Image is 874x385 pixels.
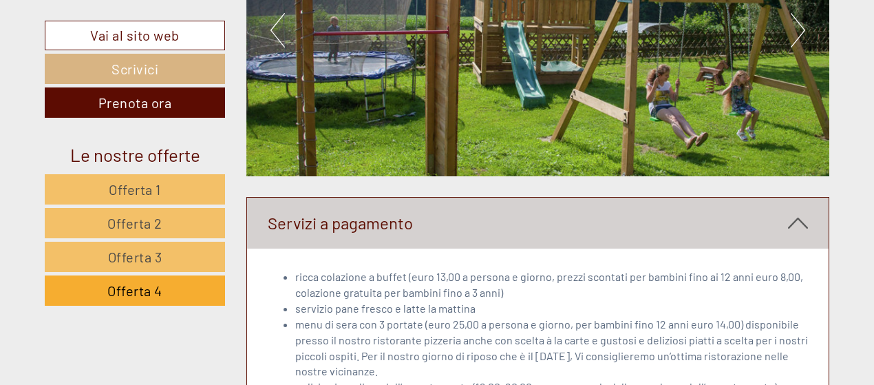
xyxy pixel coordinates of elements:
div: Appartements & Wellness [PERSON_NAME] [21,40,204,51]
li: menu di sera con 3 portate (euro 25,00 a persona e giorno, per bambini fino 12 anni euro 14,00) d... [295,317,809,379]
a: Scrivici [45,54,225,84]
button: Next [791,13,805,48]
span: Offerta 2 [107,215,162,231]
div: Buon giorno, come possiamo aiutarla? [10,37,211,79]
span: Offerta 4 [107,282,162,299]
div: Le nostre offerte [45,142,225,167]
a: Vai al sito web [45,21,225,50]
span: Offerta 1 [109,181,161,198]
small: 14:40 [21,67,204,76]
span: Offerta 3 [108,249,162,265]
a: Prenota ora [45,87,225,118]
div: martedì [240,10,301,34]
div: Servizi a pagamento [247,198,829,249]
li: ricca colazione a buffet (euro 13,00 a persona e giorno, prezzi scontati per bambini fino ai 12 a... [295,269,809,301]
button: Previous [270,13,285,48]
li: servizio pane fresco e latte la mattina [295,301,809,317]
